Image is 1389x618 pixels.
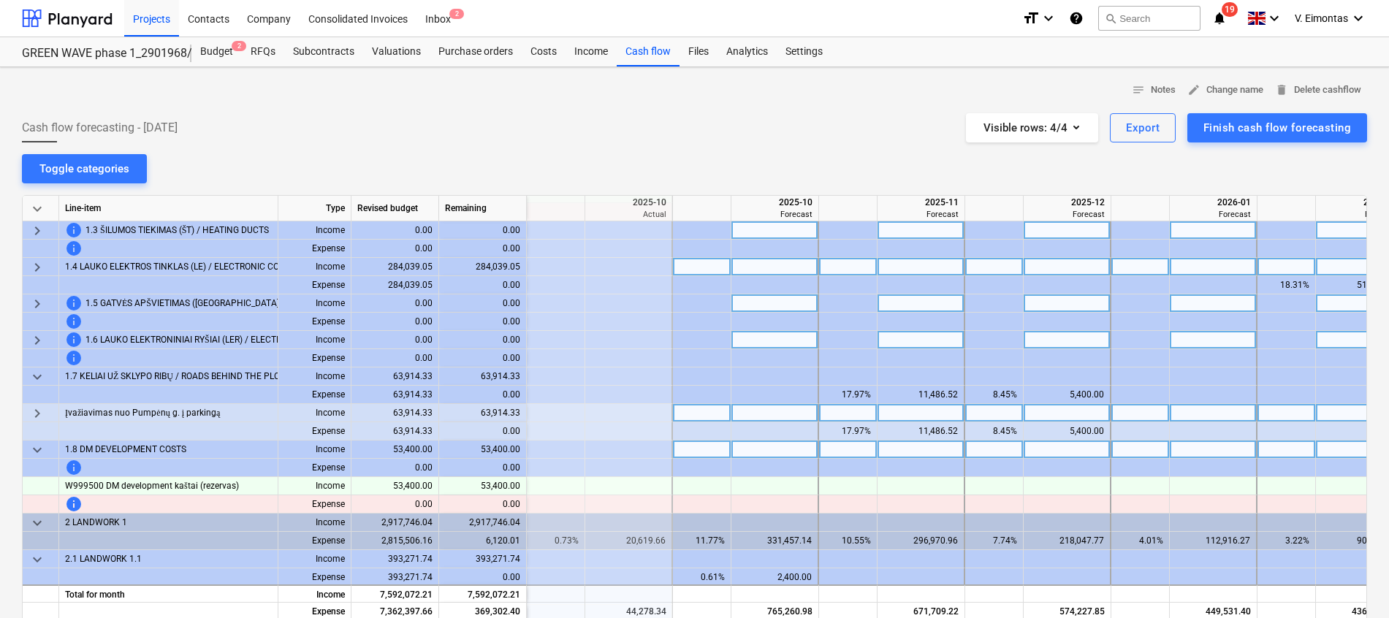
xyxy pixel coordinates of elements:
[591,209,666,220] div: Actual
[971,386,1017,404] div: 8.45%
[1132,83,1145,96] span: notes
[1275,82,1361,99] span: Delete cashflow
[65,313,83,330] span: This line-item cannot be forecasted before revised budget is updated
[65,404,220,422] span: Įvažiavimas nuo Pumpėnų g. į parkingą
[439,349,527,367] div: 0.00
[28,222,46,240] span: keyboard_arrow_right
[1022,9,1040,27] i: format_size
[1176,532,1250,550] div: 112,916.27
[680,37,718,66] a: Files
[439,404,527,422] div: 63,914.33
[278,459,351,477] div: Expense
[65,514,127,532] span: 2 LANDWORK 1
[65,240,83,257] span: This line-item cannot be forecasted before revised budget is updated
[28,368,46,386] span: keyboard_arrow_down
[1269,79,1367,102] button: Delete cashflow
[363,37,430,66] a: Valuations
[28,200,46,218] span: keyboard_arrow_down
[278,196,351,221] div: Type
[191,37,242,66] a: Budget2
[278,422,351,440] div: Expense
[883,386,958,404] div: 11,486.52
[65,459,83,476] span: This line-item cannot be forecasted before revised budget is updated
[679,568,725,587] div: 0.61%
[351,367,439,386] div: 63,914.33
[439,240,527,258] div: 0.00
[28,514,46,532] span: keyboard_arrow_down
[278,550,351,568] div: Income
[85,331,381,349] span: 1.6 LAUKO ELEKTRONINIAI RYŠIAI (LER) / ELECTRONIC COMMUNICATIONS
[1350,9,1367,27] i: keyboard_arrow_down
[351,422,439,440] div: 63,914.33
[1030,422,1104,440] div: 5,400.00
[566,37,617,66] a: Income
[1181,79,1269,102] button: Change name
[284,37,363,66] div: Subcontracts
[439,440,527,459] div: 53,400.00
[351,240,439,258] div: 0.00
[737,209,813,220] div: Forecast
[65,495,83,513] span: This line-item cannot be forecasted before revised budget is updated
[351,386,439,404] div: 63,914.33
[278,514,351,532] div: Income
[278,294,351,313] div: Income
[1222,2,1238,17] span: 19
[971,532,1017,550] div: 7.74%
[278,240,351,258] div: Expense
[278,584,351,603] div: Income
[825,386,871,404] div: 17.97%
[718,37,777,66] a: Analytics
[439,294,527,313] div: 0.00
[351,221,439,240] div: 0.00
[1110,113,1176,142] button: Export
[737,532,812,550] div: 331,457.14
[351,196,439,221] div: Revised budget
[1187,82,1263,99] span: Change name
[278,313,351,331] div: Expense
[278,349,351,367] div: Expense
[28,405,46,422] span: keyboard_arrow_right
[439,550,527,568] div: 393,271.74
[777,37,832,66] div: Settings
[1263,276,1309,294] div: 18.31%
[825,532,871,550] div: 10.55%
[351,584,439,603] div: 7,592,072.21
[85,221,269,240] span: 1.3 ŠILUMOS TIEKIMAS (ŠT) / HEATING DUCTS
[191,37,242,66] div: Budget
[351,404,439,422] div: 63,914.33
[445,477,520,495] div: 53,400.00
[1030,209,1105,220] div: Forecast
[351,258,439,276] div: 284,039.05
[737,196,813,209] div: 2025-10
[1126,79,1181,102] button: Notes
[278,495,351,514] div: Expense
[883,196,959,209] div: 2025-11
[22,119,178,137] span: Cash flow forecasting - [DATE]
[1030,196,1105,209] div: 2025-12
[1132,82,1176,99] span: Notes
[351,477,439,495] div: 53,400.00
[1030,386,1104,404] div: 5,400.00
[439,386,527,404] div: 0.00
[278,221,351,240] div: Income
[278,276,351,294] div: Expense
[825,422,871,440] div: 17.97%
[439,568,527,587] div: 0.00
[59,584,278,603] div: Total for month
[28,441,46,459] span: keyboard_arrow_down
[439,514,527,532] div: 2,917,746.04
[278,404,351,422] div: Income
[439,459,527,477] div: 0.00
[439,532,527,550] div: 6,120.01
[1275,83,1288,96] span: delete
[351,568,439,587] div: 393,271.74
[591,532,666,550] div: 20,619.66
[439,276,527,294] div: 0.00
[22,46,174,61] div: GREEN WAVE phase 1_2901968/2901969/2901972
[617,37,680,66] a: Cash flow
[59,196,278,221] div: Line-item
[439,258,527,276] div: 284,039.05
[65,550,142,568] span: 2.1 LANDWORK 1.1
